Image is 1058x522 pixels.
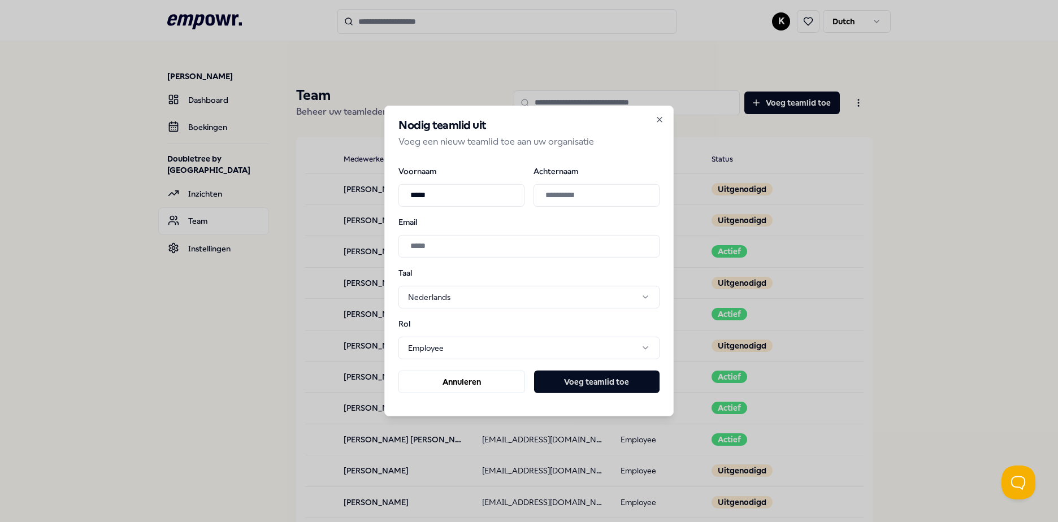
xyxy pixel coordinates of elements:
button: Annuleren [398,371,525,393]
label: Email [398,217,660,225]
label: Rol [398,320,457,328]
label: Achternaam [534,167,660,175]
p: Voeg een nieuw teamlid toe aan uw organisatie [398,134,660,149]
label: Voornaam [398,167,524,175]
label: Taal [398,268,457,276]
button: Voeg teamlid toe [534,371,660,393]
h2: Nodig teamlid uit [398,120,660,131]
